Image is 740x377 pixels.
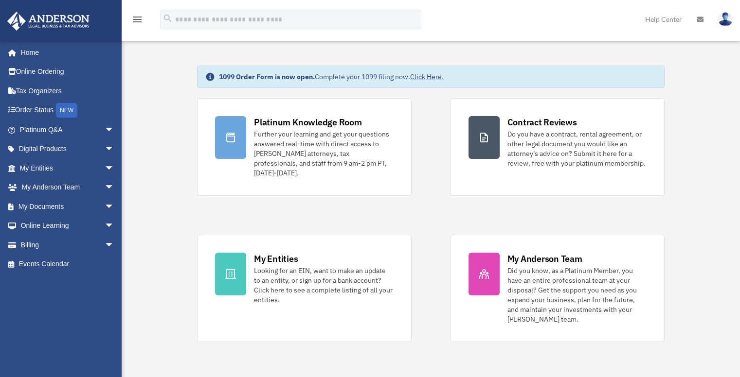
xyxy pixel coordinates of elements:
div: Platinum Knowledge Room [254,116,362,128]
span: arrow_drop_down [105,139,124,159]
i: menu [131,14,143,25]
span: arrow_drop_down [105,216,124,236]
div: Do you have a contract, rental agreement, or other legal document you would like an attorney's ad... [507,129,647,168]
img: Anderson Advisors Platinum Portal [4,12,92,31]
a: Click Here. [410,72,444,81]
a: My Entitiesarrow_drop_down [7,158,129,178]
a: My Anderson Team Did you know, as a Platinum Member, you have an entire professional team at your... [451,235,665,342]
span: arrow_drop_down [105,120,124,140]
span: arrow_drop_down [105,197,124,217]
div: Contract Reviews [507,116,577,128]
a: Events Calendar [7,255,129,274]
a: My Documentsarrow_drop_down [7,197,129,216]
a: Contract Reviews Do you have a contract, rental agreement, or other legal document you would like... [451,98,665,196]
a: Billingarrow_drop_down [7,235,129,255]
a: Online Ordering [7,62,129,82]
div: My Anderson Team [507,253,582,265]
div: Did you know, as a Platinum Member, you have an entire professional team at your disposal? Get th... [507,266,647,324]
span: arrow_drop_down [105,178,124,198]
div: Looking for an EIN, want to make an update to an entity, or sign up for a bank account? Click her... [254,266,393,305]
div: My Entities [254,253,298,265]
div: NEW [56,103,77,118]
a: Platinum Knowledge Room Further your learning and get your questions answered real-time with dire... [197,98,411,196]
a: My Anderson Teamarrow_drop_down [7,178,129,197]
a: Online Learningarrow_drop_down [7,216,129,236]
a: Tax Organizers [7,81,129,101]
a: Digital Productsarrow_drop_down [7,139,129,159]
span: arrow_drop_down [105,235,124,255]
strong: 1099 Order Form is now open. [219,72,315,81]
i: search [162,13,173,24]
a: menu [131,17,143,25]
a: Home [7,43,124,62]
a: Order StatusNEW [7,101,129,120]
a: My Entities Looking for an EIN, want to make an update to an entity, or sign up for a bank accoun... [197,235,411,342]
span: arrow_drop_down [105,158,124,178]
img: User Pic [718,12,733,26]
div: Complete your 1099 filing now. [219,72,444,82]
a: Platinum Q&Aarrow_drop_down [7,120,129,139]
div: Further your learning and get your questions answered real-time with direct access to [PERSON_NAM... [254,129,393,178]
